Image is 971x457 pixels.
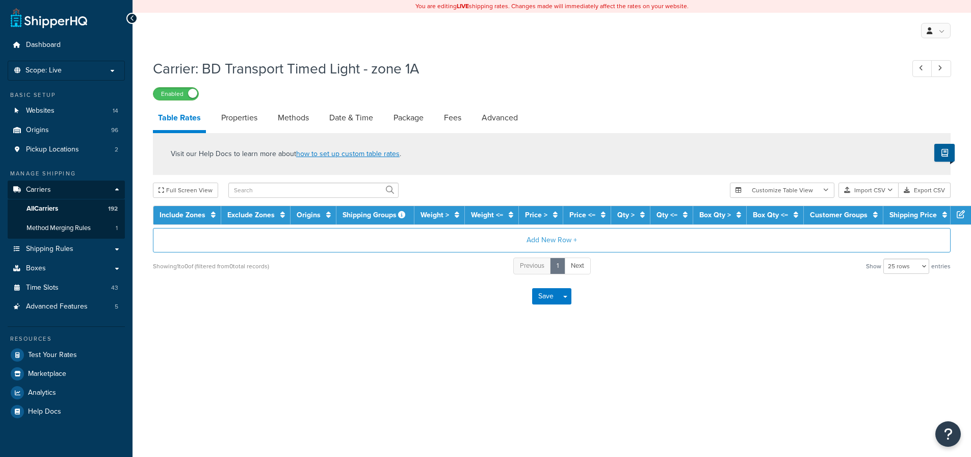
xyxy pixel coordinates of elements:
[550,258,565,274] a: 1
[564,258,591,274] a: Next
[525,210,547,220] a: Price >
[26,145,79,154] span: Pickup Locations
[866,259,881,273] span: Show
[571,261,584,270] span: Next
[8,181,125,199] a: Carriers
[273,106,314,130] a: Methods
[532,288,560,304] button: Save
[8,181,125,239] li: Carriers
[26,186,51,194] span: Carriers
[931,60,951,77] a: Next Record
[899,183,951,198] button: Export CSV
[26,107,55,115] span: Websites
[115,302,118,311] span: 5
[8,169,125,178] div: Manage Shipping
[912,60,932,77] a: Previous Record
[113,107,118,115] span: 14
[935,421,961,447] button: Open Resource Center
[153,259,269,273] div: Showing 1 to 0 of (filtered from 0 total records)
[153,183,218,198] button: Full Screen View
[27,205,58,213] span: All Carriers
[810,210,868,220] a: Customer Groups
[388,106,429,130] a: Package
[153,59,894,79] h1: Carrier: BD Transport Timed Light - zone 1A
[8,91,125,99] div: Basic Setup
[657,210,677,220] a: Qty <=
[111,126,118,135] span: 96
[8,297,125,316] li: Advanced Features
[838,183,899,198] button: Import CSV
[8,297,125,316] a: Advanced Features5
[477,106,523,130] a: Advanced
[296,148,400,159] a: how to set up custom table rates
[931,259,951,273] span: entries
[8,346,125,364] a: Test Your Rates
[26,302,88,311] span: Advanced Features
[8,121,125,140] li: Origins
[617,210,635,220] a: Qty >
[116,224,118,233] span: 1
[8,402,125,421] a: Help Docs
[8,335,125,343] div: Resources
[171,148,401,160] p: Visit our Help Docs to learn more about .
[8,36,125,55] a: Dashboard
[228,183,399,198] input: Search
[297,210,321,220] a: Origins
[8,101,125,120] li: Websites
[115,145,118,154] span: 2
[8,278,125,297] li: Time Slots
[153,228,951,252] button: Add New Row +
[699,210,731,220] a: Box Qty >
[8,101,125,120] a: Websites14
[8,259,125,278] a: Boxes
[153,106,206,133] a: Table Rates
[8,219,125,238] li: Method Merging Rules
[934,144,955,162] button: Show Help Docs
[27,224,91,233] span: Method Merging Rules
[28,370,66,378] span: Marketplace
[108,205,118,213] span: 192
[513,258,551,274] a: Previous
[227,210,275,220] a: Exclude Zones
[25,66,62,75] span: Scope: Live
[28,351,77,360] span: Test Your Rates
[28,389,56,397] span: Analytics
[26,264,46,273] span: Boxes
[8,219,125,238] a: Method Merging Rules1
[336,206,414,224] th: Shipping Groups
[160,210,205,220] a: Include Zones
[8,240,125,259] a: Shipping Rules
[8,384,125,402] a: Analytics
[8,199,125,218] a: AllCarriers192
[216,106,263,130] a: Properties
[520,261,544,270] span: Previous
[730,183,834,198] button: Customize Table View
[421,210,449,220] a: Weight >
[111,284,118,292] span: 43
[8,278,125,297] a: Time Slots43
[26,126,49,135] span: Origins
[753,210,788,220] a: Box Qty <=
[889,210,937,220] a: Shipping Price
[8,140,125,159] a: Pickup Locations2
[324,106,378,130] a: Date & Time
[457,2,469,11] b: LIVE
[26,41,61,49] span: Dashboard
[471,210,503,220] a: Weight <=
[26,284,59,292] span: Time Slots
[439,106,466,130] a: Fees
[153,88,198,100] label: Enabled
[569,210,595,220] a: Price <=
[26,245,73,253] span: Shipping Rules
[28,408,61,416] span: Help Docs
[8,121,125,140] a: Origins96
[8,140,125,159] li: Pickup Locations
[8,365,125,383] a: Marketplace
